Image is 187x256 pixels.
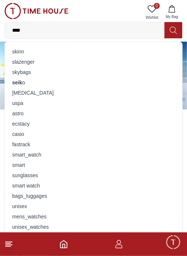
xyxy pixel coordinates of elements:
div: unisex_watches [9,222,178,232]
div: smart watch [9,180,178,191]
span: 0 [154,3,160,9]
a: 0Wishlist [143,3,161,22]
div: smart [9,160,178,170]
div: astro [9,108,178,119]
img: ... [4,3,68,19]
strong: seik [12,80,22,85]
div: mens_watches [9,211,178,222]
div: sunglasses [9,170,178,180]
div: skinn [9,46,178,57]
div: [MEDICAL_DATA] [9,88,178,98]
span: Wishlist [143,15,161,20]
div: Chat Widget [165,234,181,250]
div: uspa [9,98,178,108]
div: casio [9,129,178,139]
div: bags [9,232,178,242]
div: skybags [9,67,178,77]
button: My Bag [161,3,183,22]
div: unisex [9,201,178,211]
div: o [9,77,178,88]
div: slazenger [9,57,178,67]
div: bags_luggages [9,191,178,201]
span: My Bag [163,14,181,20]
div: smart_watch [9,150,178,160]
a: Home [59,240,68,249]
div: ecstacy [9,119,178,129]
div: fastrack [9,139,178,150]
